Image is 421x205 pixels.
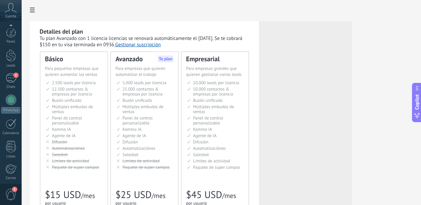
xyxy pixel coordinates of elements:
div: WhatsApp [1,107,20,113]
span: 1 [13,73,19,78]
span: $45 USD [186,188,222,201]
span: Límites de actividad [193,158,230,164]
div: Panel [1,40,21,44]
div: Listas [1,154,21,159]
span: Panel de control personalizable [193,115,223,126]
span: Múltiples embudos de ventas [193,104,234,114]
div: Tu plan Avanzado con 1 licencia licencias se renovará automáticamente el [DATE]. Se te cobrará $1... [40,35,249,48]
b: Detalles del plan [40,28,83,35]
span: /mes [222,191,236,200]
span: Buzón unificado [193,98,223,103]
div: Empresarial [186,56,244,62]
div: Correo [1,176,21,180]
span: Cuenta [5,14,16,19]
span: Copilot [414,95,420,110]
span: Agente de IA [193,133,217,138]
span: Salesbot [193,152,209,157]
button: Gestionar suscripción [115,42,161,48]
span: Para empresas grandes que quieren gestionar varios leads [186,66,242,77]
span: Automatizaciónes [193,145,226,151]
span: Kommo IA [193,126,212,132]
div: Chats [1,85,21,89]
div: Calendario [1,131,21,135]
span: 50.000 contactos & empresas por licencia [193,86,233,97]
div: Leads [1,64,21,68]
span: Paquete de super campos [193,164,240,170]
span: Difusión [193,139,208,145]
span: 10.000 leads por licencia [193,80,239,86]
span: 1 [12,187,17,192]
